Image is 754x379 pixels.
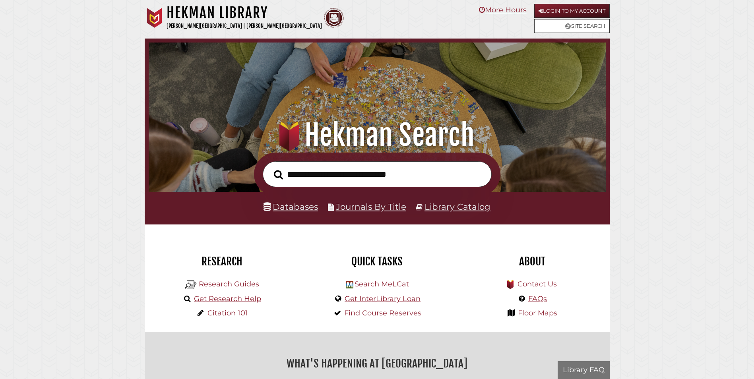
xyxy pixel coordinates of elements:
a: Search MeLCat [355,280,409,288]
a: Login to My Account [534,4,610,18]
a: Library Catalog [424,201,490,212]
a: Journals By Title [336,201,406,212]
i: Search [274,170,283,180]
img: Calvin University [145,8,165,28]
a: Get InterLibrary Loan [345,294,421,303]
button: Search [270,168,287,182]
h2: Research [151,255,294,268]
img: Hekman Library Logo [346,281,353,288]
img: Hekman Library Logo [185,279,197,291]
a: Find Course Reserves [344,309,421,317]
p: [PERSON_NAME][GEOGRAPHIC_DATA] | [PERSON_NAME][GEOGRAPHIC_DATA] [167,21,322,31]
a: More Hours [479,6,527,14]
a: Research Guides [199,280,259,288]
h2: What's Happening at [GEOGRAPHIC_DATA] [151,354,604,373]
h1: Hekman Library [167,4,322,21]
a: Databases [264,201,318,212]
a: Floor Maps [518,309,557,317]
a: FAQs [528,294,547,303]
a: Get Research Help [194,294,261,303]
a: Citation 101 [207,309,248,317]
h2: Quick Tasks [306,255,449,268]
h2: About [461,255,604,268]
a: Site Search [534,19,610,33]
a: Contact Us [518,280,557,288]
h1: Hekman Search [160,118,594,153]
img: Calvin Theological Seminary [324,8,344,28]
